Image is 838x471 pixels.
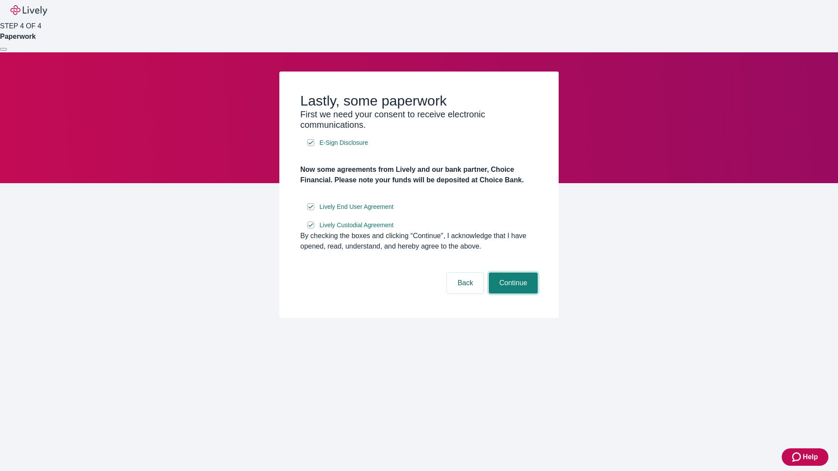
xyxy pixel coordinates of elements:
img: Lively [10,5,47,16]
span: Lively End User Agreement [319,202,394,212]
h4: Now some agreements from Lively and our bank partner, Choice Financial. Please note your funds wi... [300,164,538,185]
div: By checking the boxes and clicking “Continue", I acknowledge that I have opened, read, understand... [300,231,538,252]
button: Back [447,273,484,294]
span: E-Sign Disclosure [319,138,368,147]
a: e-sign disclosure document [318,220,395,231]
a: e-sign disclosure document [318,201,395,212]
span: Lively Custodial Agreement [319,221,394,230]
button: Zendesk support iconHelp [782,448,828,466]
button: Continue [489,273,538,294]
h2: Lastly, some paperwork [300,92,538,109]
svg: Zendesk support icon [792,452,803,462]
a: e-sign disclosure document [318,137,370,148]
h3: First we need your consent to receive electronic communications. [300,109,538,130]
span: Help [803,452,818,462]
